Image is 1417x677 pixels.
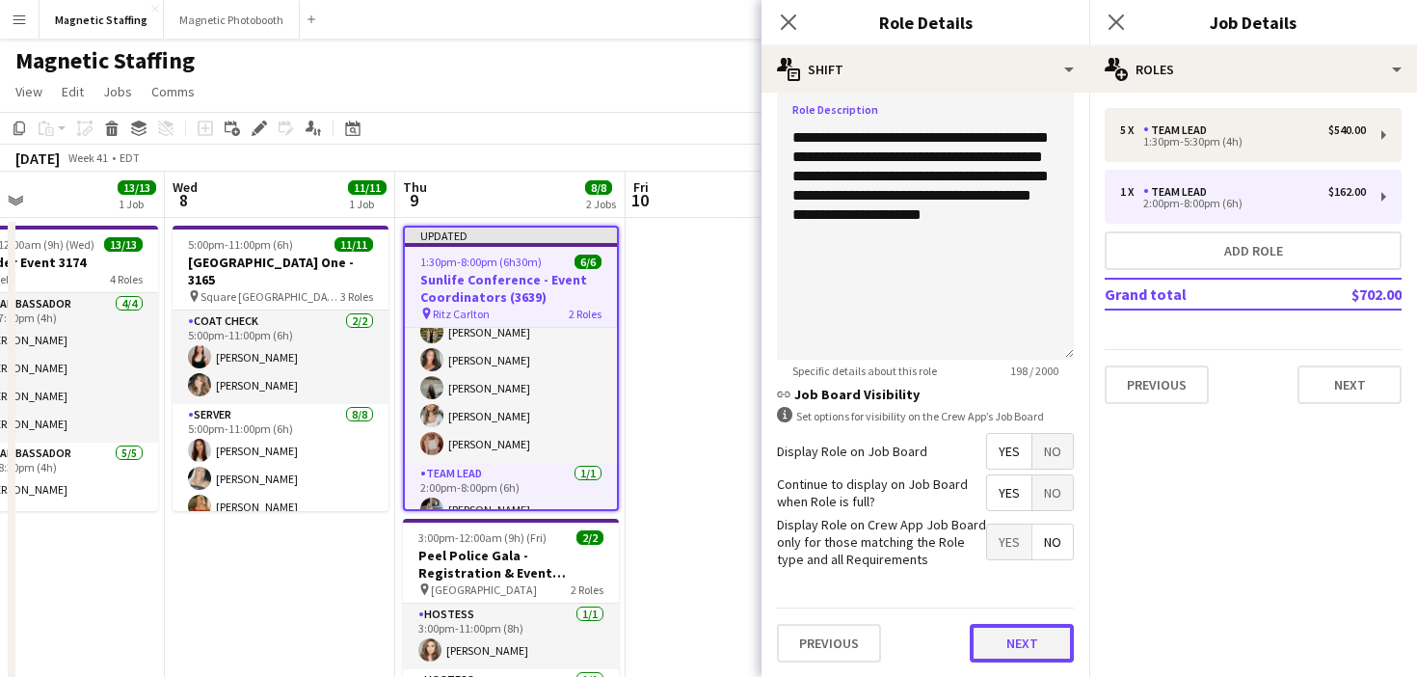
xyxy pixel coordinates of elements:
[151,83,195,100] span: Comms
[586,197,616,211] div: 2 Jobs
[188,237,293,252] span: 5:00pm-11:00pm (6h)
[569,307,602,321] span: 2 Roles
[173,311,388,404] app-card-role: Coat Check2/25:00pm-11:00pm (6h)[PERSON_NAME][PERSON_NAME]
[120,150,140,165] div: EDT
[144,79,202,104] a: Comms
[340,289,373,304] span: 3 Roles
[403,547,619,582] h3: Peel Police Gala - Registration & Event Support (3111)
[777,475,986,510] label: Continue to display on Job Board when Role is full?
[633,178,649,196] span: Fri
[431,582,537,597] span: [GEOGRAPHIC_DATA]
[1105,279,1288,310] td: Grand total
[348,180,387,195] span: 11/11
[1143,185,1215,199] div: Team Lead
[8,79,50,104] a: View
[1032,525,1073,559] span: No
[777,386,1074,403] h3: Job Board Visibility
[1328,123,1366,137] div: $540.00
[403,604,619,669] app-card-role: Hostess1/13:00pm-11:00pm (8h)[PERSON_NAME]
[403,178,427,196] span: Thu
[118,180,156,195] span: 13/13
[405,463,617,528] app-card-role: Team Lead1/12:00pm-8:00pm (6h)[PERSON_NAME]
[970,624,1074,663] button: Next
[1120,137,1366,147] div: 1:30pm-5:30pm (4h)
[164,1,300,39] button: Magnetic Photobooth
[64,150,112,165] span: Week 41
[405,228,617,243] div: Updated
[405,271,617,306] h3: Sunlife Conference - Event Coordinators (3639)
[630,189,649,211] span: 10
[1032,475,1073,510] span: No
[104,237,143,252] span: 13/13
[15,149,60,168] div: [DATE]
[777,443,927,460] label: Display Role on Job Board
[1120,123,1143,137] div: 5 x
[987,525,1031,559] span: Yes
[1297,366,1402,404] button: Next
[575,255,602,269] span: 6/6
[1288,279,1402,310] td: $702.00
[420,255,542,269] span: 1:30pm-8:00pm (6h30m)
[987,434,1031,469] span: Yes
[119,197,155,211] div: 1 Job
[1105,366,1209,404] button: Previous
[62,83,84,100] span: Edit
[1120,199,1366,208] div: 2:00pm-8:00pm (6h)
[173,178,198,196] span: Wed
[418,530,547,545] span: 3:00pm-12:00am (9h) (Fri)
[405,285,617,463] app-card-role: Team Lead5/51:30pm-5:30pm (4h)[PERSON_NAME][PERSON_NAME][PERSON_NAME][PERSON_NAME][PERSON_NAME]
[585,180,612,195] span: 8/8
[1032,434,1073,469] span: No
[1089,46,1417,93] div: Roles
[173,404,388,665] app-card-role: Server8/85:00pm-11:00pm (6h)[PERSON_NAME][PERSON_NAME][PERSON_NAME]
[54,79,92,104] a: Edit
[777,516,986,569] label: Display Role on Crew App Job Board only for those matching the Role type and all Requirements
[1089,10,1417,35] h3: Job Details
[201,289,340,304] span: Square [GEOGRAPHIC_DATA]
[15,83,42,100] span: View
[334,237,373,252] span: 11/11
[777,407,1074,425] div: Set options for visibility on the Crew App’s Job Board
[571,582,603,597] span: 2 Roles
[40,1,164,39] button: Magnetic Staffing
[987,475,1031,510] span: Yes
[15,46,195,75] h1: Magnetic Staffing
[576,530,603,545] span: 2/2
[1120,185,1143,199] div: 1 x
[995,364,1074,378] span: 198 / 2000
[173,254,388,288] h3: [GEOGRAPHIC_DATA] One - 3165
[1105,231,1402,270] button: Add role
[762,10,1089,35] h3: Role Details
[103,83,132,100] span: Jobs
[403,226,619,511] app-job-card: Updated1:30pm-8:00pm (6h30m)6/6Sunlife Conference - Event Coordinators (3639) Ritz Carlton2 Roles...
[400,189,427,211] span: 9
[1143,123,1215,137] div: Team Lead
[110,272,143,286] span: 4 Roles
[349,197,386,211] div: 1 Job
[762,46,1089,93] div: Shift
[95,79,140,104] a: Jobs
[777,364,952,378] span: Specific details about this role
[1328,185,1366,199] div: $162.00
[777,624,881,663] button: Previous
[433,307,490,321] span: Ritz Carlton
[173,226,388,511] app-job-card: 5:00pm-11:00pm (6h)11/11[GEOGRAPHIC_DATA] One - 3165 Square [GEOGRAPHIC_DATA]3 RolesCoat Check2/2...
[170,189,198,211] span: 8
